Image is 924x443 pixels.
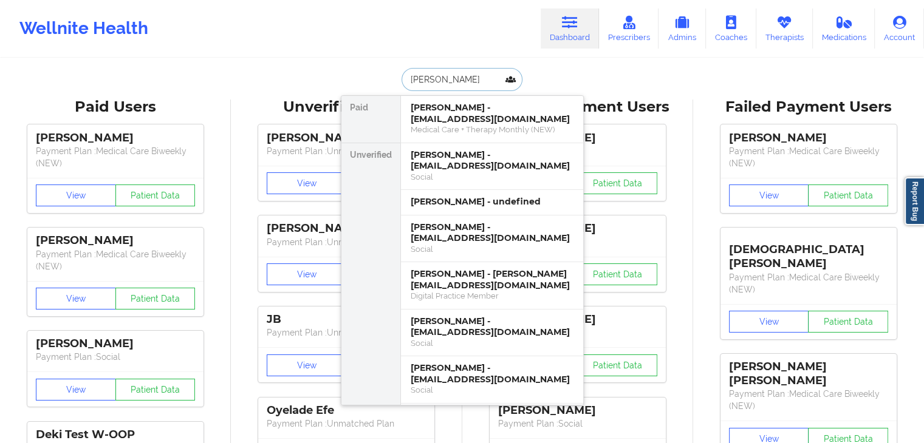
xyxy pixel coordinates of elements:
div: [PERSON_NAME] - [EMAIL_ADDRESS][DOMAIN_NAME] [411,149,573,172]
button: Patient Data [115,379,196,401]
div: [PERSON_NAME] - [PERSON_NAME][EMAIL_ADDRESS][DOMAIN_NAME] [411,268,573,291]
p: Payment Plan : Medical Care Biweekly (NEW) [729,271,888,296]
button: View [729,184,809,206]
p: Payment Plan : Unmatched Plan [267,236,426,248]
div: Deki Test W-OOP [36,428,195,442]
div: Social [411,385,573,395]
a: Coaches [706,8,756,49]
div: [PERSON_NAME] [729,131,888,145]
p: Payment Plan : Social [36,351,195,363]
p: Payment Plan : Unmatched Plan [267,326,426,339]
div: Oyelade Efe [267,404,426,418]
div: [PERSON_NAME] [36,131,195,145]
a: Medications [813,8,875,49]
p: Payment Plan : Medical Care Biweekly (NEW) [729,145,888,169]
p: Payment Plan : Medical Care Biweekly (NEW) [36,248,195,272]
p: Payment Plan : Medical Care Biweekly (NEW) [729,388,888,412]
button: Patient Data [115,184,196,206]
div: Paid Users [9,98,222,117]
p: Payment Plan : Unmatched Plan [267,145,426,157]
div: [PERSON_NAME] - undefined [411,196,573,208]
div: Social [411,244,573,254]
div: [PERSON_NAME] [PERSON_NAME] [729,360,888,388]
button: Patient Data [577,263,657,285]
div: [PERSON_NAME] [36,337,195,351]
div: Paid [341,96,400,143]
div: Social [411,172,573,182]
div: [PERSON_NAME] [267,221,426,235]
div: [PERSON_NAME] - [EMAIL_ADDRESS][DOMAIN_NAME] [411,102,573,124]
div: [DEMOGRAPHIC_DATA][PERSON_NAME] [729,234,888,271]
div: Unverified Users [239,98,453,117]
a: Report Bug [905,177,924,225]
button: Patient Data [577,172,657,194]
div: Digital Practice Member [411,291,573,301]
button: View [267,172,347,194]
div: Medical Care + Therapy Monthly (NEW) [411,124,573,135]
p: Payment Plan : Unmatched Plan [267,418,426,430]
a: Prescribers [599,8,659,49]
button: View [729,311,809,333]
p: Payment Plan : Social [498,418,657,430]
div: JB [267,313,426,326]
div: [PERSON_NAME] [498,404,657,418]
div: [PERSON_NAME] - [EMAIL_ADDRESS][DOMAIN_NAME] [411,362,573,385]
a: Dashboard [541,8,599,49]
button: Patient Data [808,311,888,333]
a: Therapists [756,8,813,49]
button: Patient Data [577,354,657,376]
div: [PERSON_NAME] [267,131,426,145]
button: View [267,354,347,376]
div: [PERSON_NAME] - [EMAIL_ADDRESS][DOMAIN_NAME] [411,221,573,244]
button: View [267,263,347,285]
div: Social [411,338,573,348]
div: [PERSON_NAME] - [EMAIL_ADDRESS][DOMAIN_NAME] [411,316,573,338]
button: View [36,288,116,309]
a: Admins [659,8,706,49]
button: Patient Data [808,184,888,206]
a: Account [875,8,924,49]
button: Patient Data [115,288,196,309]
p: Payment Plan : Medical Care Biweekly (NEW) [36,145,195,169]
div: [PERSON_NAME] [36,234,195,248]
div: Failed Payment Users [702,98,915,117]
button: View [36,379,116,401]
button: View [36,184,116,206]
